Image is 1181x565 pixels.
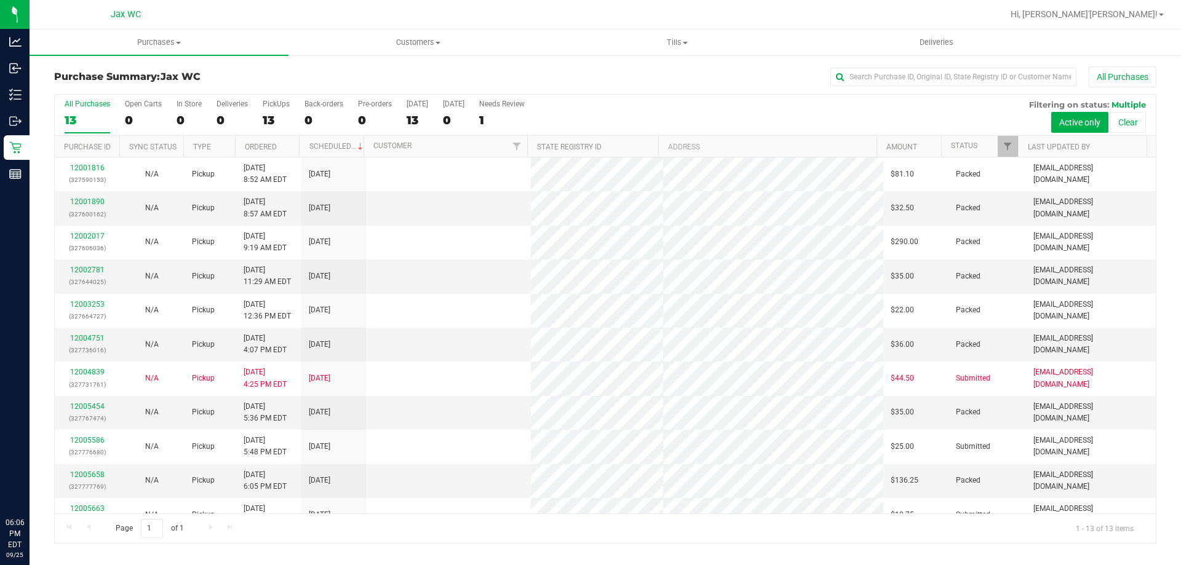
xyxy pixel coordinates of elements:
span: Pickup [192,339,215,350]
span: Filtering on status: [1029,100,1109,109]
div: Pre-orders [358,100,392,108]
p: 09/25 [6,550,24,559]
p: (327777769) [62,481,112,492]
span: Packed [956,304,980,316]
div: In Store [177,100,202,108]
span: [EMAIL_ADDRESS][DOMAIN_NAME] [1033,264,1148,288]
input: Search Purchase ID, Original ID, State Registry ID or Customer Name... [830,68,1076,86]
span: [DATE] [309,339,330,350]
span: $136.25 [891,475,918,486]
span: Pickup [192,236,215,248]
a: Status [951,141,977,150]
span: [DATE] 8:52 AM EDT [244,162,287,186]
span: Submitted [956,373,990,384]
span: Pickup [192,271,215,282]
a: 12004751 [70,334,105,342]
span: [DATE] [309,441,330,452]
span: $44.50 [891,373,914,384]
span: [EMAIL_ADDRESS][DOMAIN_NAME] [1033,333,1148,356]
a: 12005658 [70,470,105,479]
span: Packed [956,168,980,180]
span: [DATE] 4:25 PM EDT [244,366,287,390]
span: Not Applicable [145,237,159,246]
a: Sync Status [129,143,177,151]
a: 12004839 [70,368,105,376]
th: Address [658,136,877,157]
a: Ordered [245,143,277,151]
p: (327736016) [62,344,112,356]
span: [DATE] 11:29 AM EDT [244,264,291,288]
button: N/A [145,475,159,486]
div: PickUps [263,100,290,108]
span: Not Applicable [145,272,159,280]
span: [DATE] [309,304,330,316]
span: Pickup [192,168,215,180]
span: [DATE] 6:00 PM EDT [244,503,287,526]
span: Customers [289,37,547,48]
a: 12005586 [70,436,105,444]
a: Customer [373,141,412,150]
span: [DATE] 5:48 PM EDT [244,435,287,458]
span: [EMAIL_ADDRESS][DOMAIN_NAME] [1033,231,1148,254]
span: [DATE] [309,271,330,282]
a: 12005663 [70,504,105,513]
span: $32.50 [891,202,914,214]
a: 12002017 [70,232,105,240]
span: Packed [956,202,980,214]
a: Tills [547,30,806,55]
div: 13 [407,113,428,127]
div: 0 [443,113,464,127]
span: Not Applicable [145,306,159,314]
span: Deliveries [903,37,970,48]
span: Not Applicable [145,510,159,519]
p: (327767474) [62,413,112,424]
div: [DATE] [443,100,464,108]
button: N/A [145,202,159,214]
span: [DATE] [309,373,330,384]
div: 0 [177,113,202,127]
inline-svg: Analytics [9,36,22,48]
span: Packed [956,339,980,350]
a: Type [193,143,211,151]
span: [DATE] [309,202,330,214]
span: Multiple [1111,100,1146,109]
span: Not Applicable [145,442,159,451]
a: Last Updated By [1028,143,1090,151]
div: [DATE] [407,100,428,108]
a: Purchase ID [64,143,111,151]
div: 0 [304,113,343,127]
p: (327731761) [62,379,112,390]
a: Amount [886,143,917,151]
span: $18.75 [891,509,914,521]
inline-svg: Outbound [9,115,22,127]
span: $22.00 [891,304,914,316]
div: Open Carts [125,100,162,108]
div: 1 [479,113,525,127]
span: Hi, [PERSON_NAME]'[PERSON_NAME]! [1011,9,1158,19]
span: [EMAIL_ADDRESS][DOMAIN_NAME] [1033,401,1148,424]
inline-svg: Retail [9,141,22,154]
span: $25.00 [891,441,914,452]
a: Deliveries [807,30,1066,55]
span: Pickup [192,202,215,214]
div: 13 [65,113,110,127]
span: Jax WC [161,71,201,82]
button: Clear [1110,112,1146,133]
span: Packed [956,475,980,486]
inline-svg: Reports [9,168,22,180]
span: $290.00 [891,236,918,248]
span: [EMAIL_ADDRESS][DOMAIN_NAME] [1033,435,1148,458]
button: N/A [145,168,159,180]
p: (327644025) [62,276,112,288]
span: Pickup [192,373,215,384]
span: Submitted [956,441,990,452]
span: Not Applicable [145,170,159,178]
p: (327590153) [62,174,112,186]
div: 0 [125,113,162,127]
span: [EMAIL_ADDRESS][DOMAIN_NAME] [1033,469,1148,492]
span: Packed [956,406,980,418]
p: (327664727) [62,310,112,322]
span: Pickup [192,509,215,521]
span: Page of 1 [105,519,194,538]
div: 0 [217,113,248,127]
